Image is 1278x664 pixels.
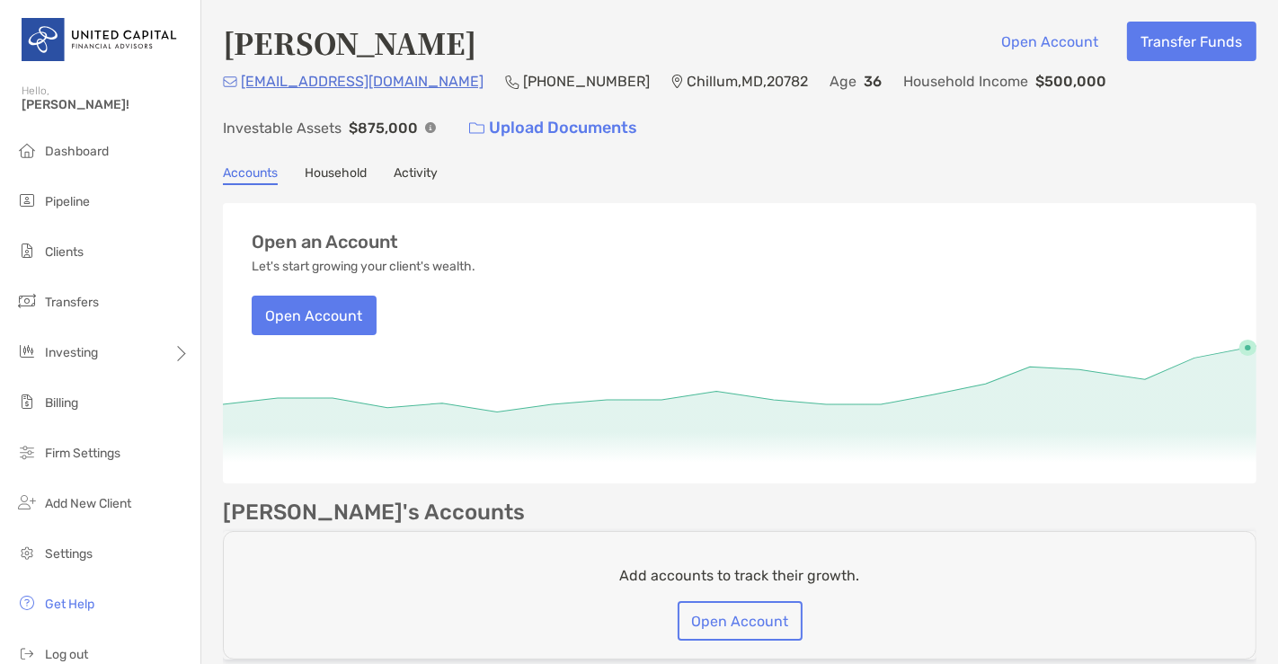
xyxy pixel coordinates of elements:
[678,601,803,641] button: Open Account
[16,542,38,563] img: settings icon
[16,592,38,614] img: get-help icon
[45,194,90,209] span: Pipeline
[671,75,683,89] img: Location Icon
[45,496,131,511] span: Add New Client
[22,7,179,72] img: United Capital Logo
[45,546,93,562] span: Settings
[505,75,519,89] img: Phone Icon
[252,232,398,252] h3: Open an Account
[45,144,109,159] span: Dashboard
[620,564,860,587] p: Add accounts to track their growth.
[16,391,38,412] img: billing icon
[223,501,525,524] p: [PERSON_NAME]'s Accounts
[305,165,367,185] a: Household
[523,70,650,93] p: [PHONE_NUMBER]
[988,22,1113,61] button: Open Account
[223,76,237,87] img: Email Icon
[830,70,856,93] p: Age
[45,597,94,612] span: Get Help
[45,395,78,411] span: Billing
[45,446,120,461] span: Firm Settings
[223,117,342,139] p: Investable Assets
[45,244,84,260] span: Clients
[45,647,88,662] span: Log out
[16,290,38,312] img: transfers icon
[252,260,475,274] p: Let's start growing your client's wealth.
[1035,70,1106,93] p: $500,000
[45,345,98,360] span: Investing
[469,122,484,135] img: button icon
[349,117,418,139] p: $875,000
[16,642,38,664] img: logout icon
[864,70,882,93] p: 36
[241,70,484,93] p: [EMAIL_ADDRESS][DOMAIN_NAME]
[903,70,1028,93] p: Household Income
[223,165,278,185] a: Accounts
[252,296,377,335] button: Open Account
[22,97,190,112] span: [PERSON_NAME]!
[16,441,38,463] img: firm-settings icon
[45,295,99,310] span: Transfers
[16,139,38,161] img: dashboard icon
[425,122,436,133] img: Info Icon
[394,165,438,185] a: Activity
[16,341,38,362] img: investing icon
[16,190,38,211] img: pipeline icon
[457,109,649,147] a: Upload Documents
[16,491,38,513] img: add_new_client icon
[1127,22,1256,61] button: Transfer Funds
[16,240,38,261] img: clients icon
[687,70,808,93] p: Chillum , MD , 20782
[223,22,476,63] h4: [PERSON_NAME]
